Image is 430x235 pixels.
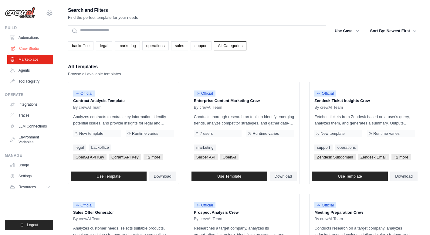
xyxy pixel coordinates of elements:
a: Download [149,172,176,181]
p: Fetches tickets from Zendesk based on a user's query, analyzes them, and generates a summary. Out... [314,114,415,126]
p: Conducts thorough research on topic to identify emerging trends, analyze competitor strategies, a... [194,114,295,126]
a: marketing [194,145,216,151]
a: sales [171,41,188,50]
button: Sort By: Newest First [367,26,420,36]
span: Resources [19,185,36,189]
a: All Categories [214,41,246,50]
span: Official [314,202,336,208]
a: support [191,41,212,50]
a: Agents [7,66,53,75]
p: Find the perfect template for your needs [68,15,138,21]
img: Logo [5,7,35,19]
h2: All Templates [68,63,121,71]
span: New template [79,131,103,136]
span: Runtime varies [252,131,279,136]
a: legal [96,41,112,50]
span: OpenAI [220,154,239,160]
a: operations [142,41,169,50]
p: Sales Offer Generator [73,209,174,216]
span: New template [320,131,344,136]
p: Zendesk Ticket Insights Crew [314,98,415,104]
span: Logout [27,223,38,227]
p: Prospect Analysis Crew [194,209,295,216]
p: Browse all available templates [68,71,121,77]
span: By crewAI Team [314,105,343,110]
div: Build [5,26,53,30]
button: Resources [7,182,53,192]
span: +2 more [391,154,411,160]
span: Official [194,90,216,97]
a: Tool Registry [7,77,53,86]
a: Crew Studio [8,44,54,53]
div: Operate [5,92,53,97]
span: Serper API [194,154,218,160]
span: Zendesk Subdomain [314,154,355,160]
span: Use Template [217,174,241,179]
span: By crewAI Team [194,216,222,221]
a: Environment Variables [7,132,53,147]
a: Usage [7,160,53,170]
span: Official [314,90,336,97]
button: Use Case [331,26,363,36]
button: Logout [5,220,53,230]
a: Use Template [312,172,388,181]
a: support [314,145,332,151]
span: Use Template [338,174,362,179]
span: Runtime varies [132,131,158,136]
span: 7 users [200,131,213,136]
span: By crewAI Team [73,216,102,221]
a: Automations [7,33,53,43]
span: By crewAI Team [73,105,102,110]
span: Official [73,90,95,97]
span: Zendesk Email [358,154,389,160]
span: By crewAI Team [194,105,222,110]
a: Traces [7,111,53,120]
div: Manage [5,153,53,158]
a: Use Template [191,172,267,181]
a: Use Template [71,172,147,181]
span: Download [275,174,292,179]
span: Download [395,174,413,179]
a: backoffice [68,41,93,50]
a: marketing [115,41,140,50]
a: Download [270,172,297,181]
a: LLM Connections [7,121,53,131]
a: backoffice [89,145,111,151]
span: +2 more [144,154,163,160]
span: Qdrant API Key [109,154,141,160]
span: By crewAI Team [314,216,343,221]
a: Marketplace [7,55,53,64]
a: operations [335,145,358,151]
a: Settings [7,171,53,181]
span: Use Template [96,174,120,179]
p: Contract Analysis Template [73,98,174,104]
span: Official [73,202,95,208]
p: Enterprise Content Marketing Crew [194,98,295,104]
a: Download [390,172,418,181]
p: Meeting Preparation Crew [314,209,415,216]
span: Download [154,174,171,179]
span: Runtime varies [373,131,400,136]
p: Analyzes contracts to extract key information, identify potential issues, and provide insights fo... [73,114,174,126]
span: OpenAI API Key [73,154,107,160]
span: Official [194,202,216,208]
a: legal [73,145,86,151]
a: Integrations [7,100,53,109]
h2: Search and Filters [68,6,138,15]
